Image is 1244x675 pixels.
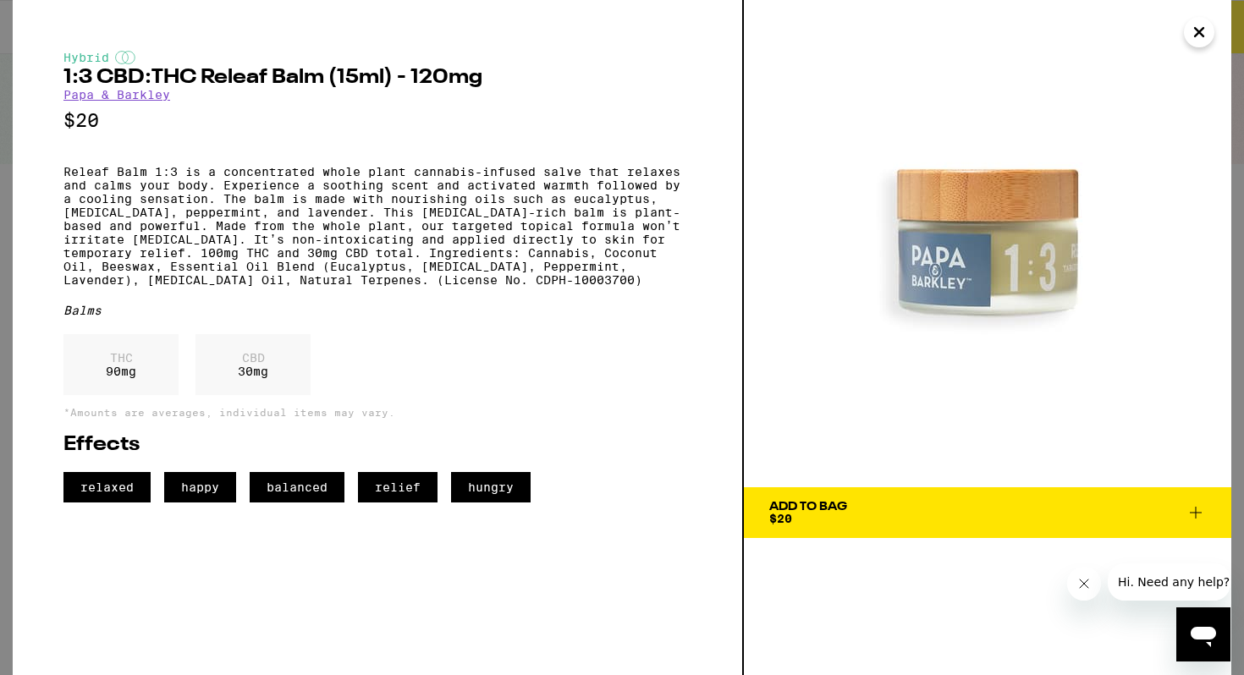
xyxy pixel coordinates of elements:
iframe: Button to launch messaging window [1176,607,1230,661]
iframe: Close message [1067,567,1101,601]
a: Papa & Barkley [63,88,170,102]
h2: Effects [63,435,691,455]
button: Add To Bag$20 [744,487,1231,538]
span: relief [358,472,438,502]
img: hybridColor.svg [115,51,135,64]
span: hungry [451,472,531,502]
div: Add To Bag [769,501,847,513]
p: CBD [238,351,268,365]
span: $20 [769,512,792,525]
span: balanced [250,472,344,502]
p: $20 [63,110,691,131]
p: THC [106,351,136,365]
div: Balms [63,304,691,317]
button: Close [1184,17,1214,47]
h2: 1:3 CBD:THC Releaf Balm (15ml) - 120mg [63,68,691,88]
div: 90 mg [63,334,179,395]
span: relaxed [63,472,151,502]
iframe: Message from company [1108,563,1230,601]
div: Hybrid [63,51,691,64]
p: Releaf Balm 1:3 is a concentrated whole plant cannabis-infused salve that relaxes and calms your ... [63,165,691,287]
span: happy [164,472,236,502]
div: 30 mg [195,334,311,395]
p: *Amounts are averages, individual items may vary. [63,407,691,418]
